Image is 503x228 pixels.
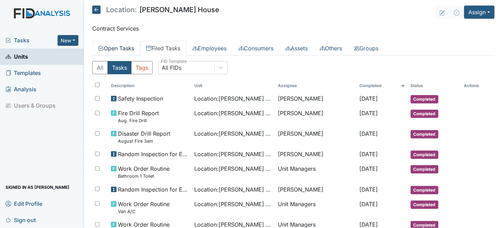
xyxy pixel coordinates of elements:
a: Tasks [6,36,58,44]
th: Assignee [275,80,357,92]
button: New [58,35,78,46]
span: Work Order Routine Bathroom 1 Toilet [118,164,170,179]
th: Actions [461,80,495,92]
button: Tasks [108,61,131,74]
a: Filed Tasks [140,41,187,56]
span: [DATE] [360,110,378,117]
span: Analysis [6,84,36,95]
a: Others [314,41,348,56]
span: Disaster Drill Report August Fire 3am [118,129,170,144]
span: Templates [6,68,41,78]
h5: [PERSON_NAME] House [92,6,220,14]
span: Location : [PERSON_NAME] House [195,94,272,103]
span: Units [6,51,28,62]
small: Van A/C [118,208,170,215]
span: [DATE] [360,165,378,172]
span: [DATE] [360,186,378,193]
span: Edit Profile [6,198,42,209]
td: Unit Managers [275,197,357,218]
span: [DATE] [360,221,378,228]
span: Signed in as [PERSON_NAME] [6,182,69,193]
td: [PERSON_NAME] [275,106,357,127]
a: Groups [348,41,385,56]
a: Assets [280,41,314,56]
a: Consumers [233,41,280,56]
span: Random Inspection for Evening [118,185,189,194]
span: Completed [411,130,438,138]
span: [DATE] [360,95,378,102]
span: Completed [411,201,438,209]
td: Unit Managers [275,162,357,182]
p: Contract Services [92,24,495,33]
span: [DATE] [360,151,378,158]
span: Location : [PERSON_NAME] House [195,164,272,173]
th: Toggle SortBy [357,80,408,92]
button: All [92,61,108,74]
th: Toggle SortBy [192,80,275,92]
span: Location : [PERSON_NAME] House [195,150,272,158]
span: Location: [106,6,137,13]
span: Completed [411,186,438,194]
span: Location : [PERSON_NAME] House [195,200,272,208]
a: Open Tasks [92,41,140,56]
span: Random Inspection for Evening [118,150,189,158]
span: Location : [PERSON_NAME] House [195,109,272,117]
span: Sign out [6,214,36,225]
span: Fire Drill Report Aug. Fire Drill [118,109,159,124]
span: Location : [PERSON_NAME] House [195,129,272,138]
button: Assign [464,6,495,19]
a: Employees [187,41,233,56]
small: August Fire 3am [118,138,170,144]
td: [PERSON_NAME] [275,147,357,162]
td: [PERSON_NAME] [275,183,357,197]
span: Completed [411,151,438,159]
span: Completed [411,110,438,118]
div: All FIDs [162,64,182,72]
td: [PERSON_NAME] [275,127,357,147]
span: Location : [PERSON_NAME] House [195,185,272,194]
td: [PERSON_NAME] [275,92,357,106]
span: Work Order Routine Van A/C [118,200,170,215]
span: Completed [411,95,438,103]
th: Toggle SortBy [108,80,191,92]
th: Toggle SortBy [408,80,461,92]
input: Toggle All Rows Selected [95,83,100,87]
div: Type filter [92,61,153,74]
small: Aug. Fire Drill [118,117,159,124]
span: Safety Inspection [118,94,163,103]
span: [DATE] [360,201,378,208]
span: [DATE] [360,130,378,137]
button: Tags [131,61,153,74]
small: Bathroom 1 Toilet [118,173,170,179]
span: Completed [411,165,438,174]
